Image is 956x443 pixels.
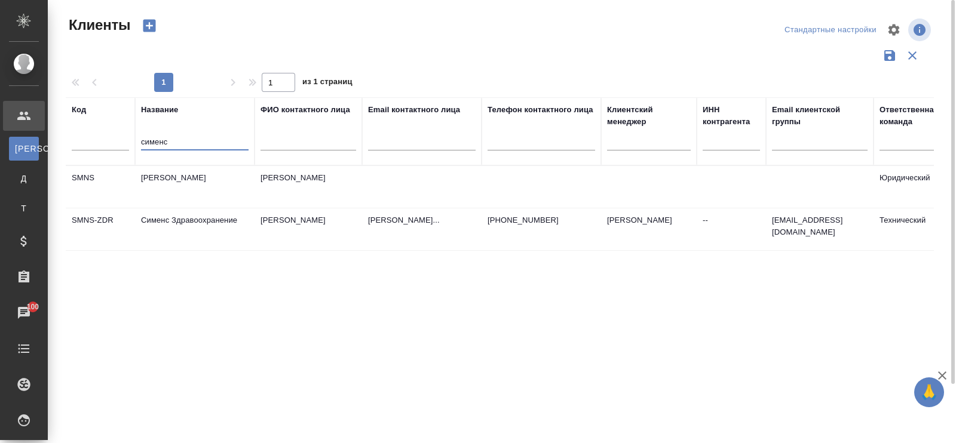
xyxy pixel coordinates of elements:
td: [EMAIL_ADDRESS][DOMAIN_NAME] [766,208,874,250]
td: SMNS-ZDR [66,208,135,250]
div: Email клиентской группы [772,104,868,128]
a: [PERSON_NAME] [9,137,39,161]
span: Д [15,173,33,184]
div: Код [72,104,86,116]
span: Настроить таблицу [880,16,908,44]
p: [PHONE_NUMBER] [488,214,595,226]
span: Посмотреть информацию [908,19,933,41]
td: [PERSON_NAME] [255,208,362,250]
div: split button [782,21,880,39]
button: 🙏 [914,377,944,407]
div: ИНН контрагента [703,104,760,128]
td: [PERSON_NAME] [601,208,697,250]
td: [PERSON_NAME] [135,166,255,208]
a: Т [9,196,39,220]
td: SMNS [66,166,135,208]
td: -- [697,208,766,250]
span: 100 [20,301,47,313]
div: ФИО контактного лица [261,104,350,116]
button: Сохранить фильтры [878,44,901,67]
div: Email контактного лица [368,104,460,116]
a: Д [9,167,39,190]
span: Клиенты [66,16,130,35]
span: 🙏 [919,380,939,405]
span: Т [15,202,33,214]
div: Клиентский менеджер [607,104,691,128]
a: 100 [3,298,45,328]
td: Сименс Здравоохранение [135,208,255,250]
td: [PERSON_NAME] [255,166,362,208]
span: из 1 страниц [302,75,353,92]
div: Телефон контактного лица [488,104,593,116]
button: Сбросить фильтры [901,44,924,67]
p: [PERSON_NAME]... [368,214,476,226]
button: Создать [135,16,164,36]
span: [PERSON_NAME] [15,143,33,155]
div: Название [141,104,178,116]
